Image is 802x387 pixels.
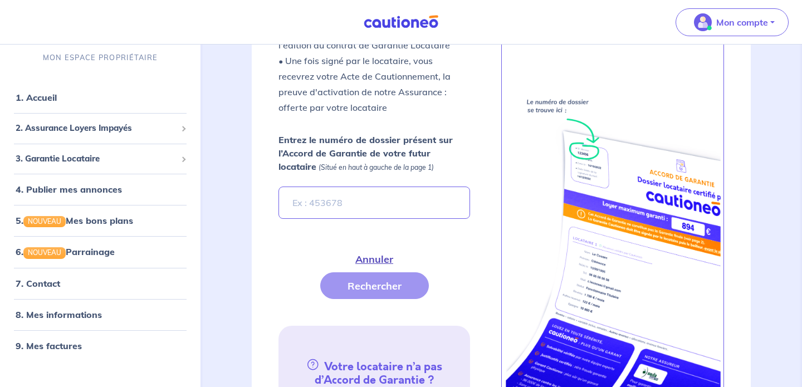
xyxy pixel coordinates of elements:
[283,357,466,387] h5: Votre locataire n’a pas d’Accord de Garantie ?
[4,117,196,139] div: 2. Assurance Loyers Impayés
[4,303,196,325] div: 8. Mes informations
[4,86,196,109] div: 1. Accueil
[359,15,443,29] img: Cautioneo
[16,340,82,351] a: 9. Mes factures
[278,187,470,219] input: Ex : 453678
[278,134,453,172] strong: Entrez le numéro de dossier présent sur l’Accord de Garantie de votre futur locataire
[43,52,158,63] p: MON ESPACE PROPRIÉTAIRE
[16,246,115,257] a: 6.NOUVEAUParrainage
[4,334,196,356] div: 9. Mes factures
[16,215,133,226] a: 5.NOUVEAUMes bons plans
[4,178,196,200] div: 4. Publier mes annonces
[4,241,196,263] div: 6.NOUVEAUParrainage
[319,163,434,172] em: (Situé en haut à gauche de la page 1)
[4,148,196,169] div: 3. Garantie Locataire
[4,209,196,232] div: 5.NOUVEAUMes bons plans
[16,122,177,135] span: 2. Assurance Loyers Impayés
[16,308,102,320] a: 8. Mes informations
[694,13,712,31] img: illu_account_valid_menu.svg
[16,92,57,103] a: 1. Accueil
[16,152,177,165] span: 3. Garantie Locataire
[676,8,789,36] button: illu_account_valid_menu.svgMon compte
[16,277,60,288] a: 7. Contact
[716,16,768,29] p: Mon compte
[16,184,122,195] a: 4. Publier mes annonces
[328,246,420,272] button: Annuler
[4,272,196,294] div: 7. Contact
